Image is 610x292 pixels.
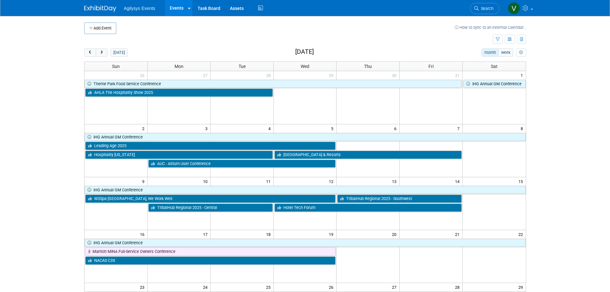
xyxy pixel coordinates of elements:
[491,64,498,69] span: Sat
[516,48,526,57] button: myCustomButton
[391,283,399,291] span: 27
[96,48,108,57] button: next
[85,142,336,150] a: Leading Age 2025
[364,64,372,69] span: Thu
[85,256,336,265] a: NACAS C3X
[84,22,116,34] button: Add Event
[274,151,462,159] a: [GEOGRAPHIC_DATA] & Resorts
[519,51,523,55] i: Personalize Calendar
[202,71,210,79] span: 27
[85,133,526,141] a: IHG Annual GM Conference
[328,71,336,79] span: 29
[295,48,314,55] h2: [DATE]
[518,230,526,238] span: 22
[518,283,526,291] span: 29
[508,2,520,14] img: Vaitiare Munoz
[239,64,246,69] span: Tue
[470,3,500,14] a: Search
[391,177,399,185] span: 13
[139,230,147,238] span: 16
[265,283,273,291] span: 25
[454,230,462,238] span: 21
[328,283,336,291] span: 26
[84,48,96,57] button: prev
[391,71,399,79] span: 30
[85,247,336,256] a: Marriott MINA Full-Service Owners Conference
[301,64,309,69] span: Wed
[85,88,273,97] a: AHLA The Hospitality Show 2025
[205,124,210,132] span: 3
[482,48,499,57] button: month
[268,124,273,132] span: 4
[175,64,183,69] span: Mon
[337,195,462,203] a: TribalHub Regional 2025 - Southwest
[518,177,526,185] span: 15
[520,71,526,79] span: 1
[455,25,526,30] a: How to sync to an external calendar...
[112,64,120,69] span: Sun
[479,6,493,11] span: Search
[330,124,336,132] span: 5
[454,283,462,291] span: 28
[454,71,462,79] span: 31
[265,71,273,79] span: 28
[148,204,273,212] a: TribalHub Regional 2025 - Central
[391,230,399,238] span: 20
[124,6,155,11] span: Agilysys Events
[328,177,336,185] span: 12
[202,283,210,291] span: 24
[274,204,462,212] a: Hotel Tech Forum
[202,230,210,238] span: 17
[84,5,116,12] img: ExhibitDay
[428,64,434,69] span: Fri
[520,124,526,132] span: 8
[454,177,462,185] span: 14
[202,177,210,185] span: 10
[139,283,147,291] span: 23
[139,71,147,79] span: 26
[148,160,336,168] a: AUC - Atrium User Conference
[328,230,336,238] span: 19
[85,195,336,203] a: W3Spa [GEOGRAPHIC_DATA], We Work Well
[394,124,399,132] span: 6
[85,186,526,194] a: IHG Annual GM Conference
[457,124,462,132] span: 7
[265,230,273,238] span: 18
[85,80,462,88] a: Theme Park Food Service Conference
[265,177,273,185] span: 11
[142,124,147,132] span: 2
[85,239,526,247] a: IHG Annual GM Conference
[142,177,147,185] span: 9
[463,80,525,88] a: IHG Annual GM Conference
[85,151,273,159] a: Hospitality [US_STATE]
[498,48,513,57] button: week
[110,48,127,57] button: [DATE]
